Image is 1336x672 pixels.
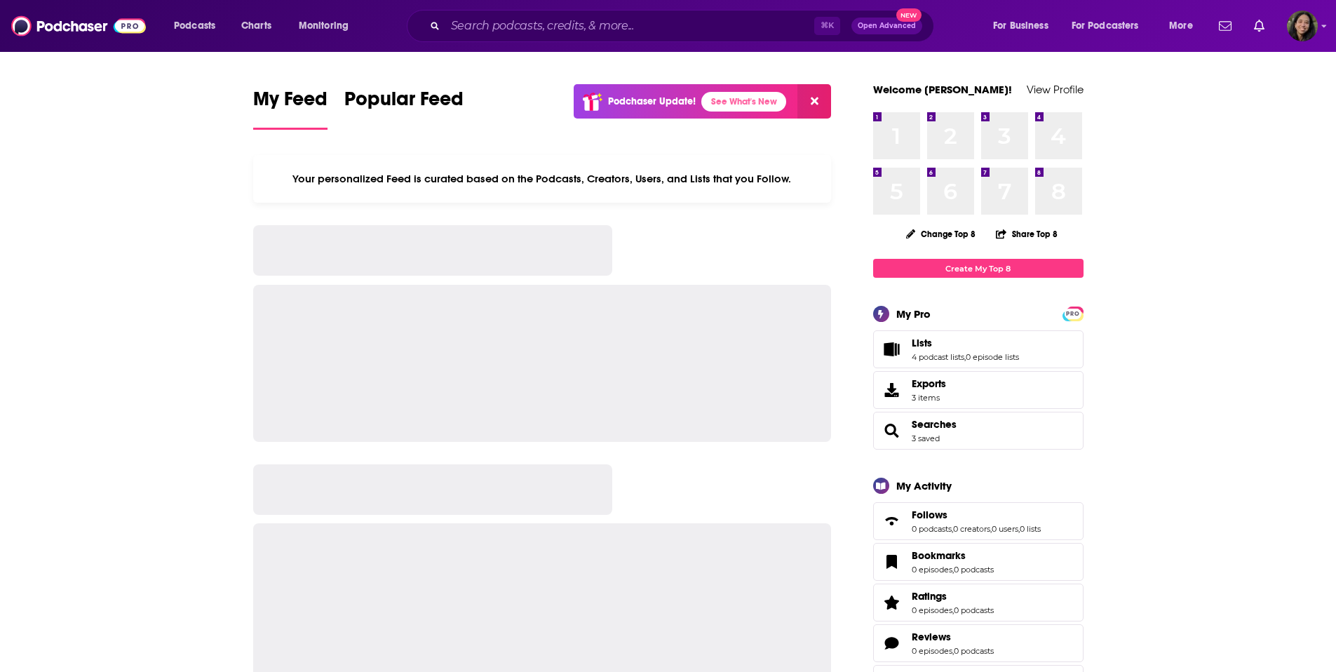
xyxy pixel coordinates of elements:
[1020,524,1041,534] a: 0 lists
[878,552,906,572] a: Bookmarks
[445,15,814,37] input: Search podcasts, credits, & more...
[873,502,1084,540] span: Follows
[253,87,328,119] span: My Feed
[174,16,215,36] span: Podcasts
[990,524,992,534] span: ,
[912,434,940,443] a: 3 saved
[878,380,906,400] span: Exports
[1027,83,1084,96] a: View Profile
[344,87,464,119] span: Popular Feed
[912,509,947,521] span: Follows
[1169,16,1193,36] span: More
[232,15,280,37] a: Charts
[858,22,916,29] span: Open Advanced
[896,8,922,22] span: New
[912,565,952,574] a: 0 episodes
[878,421,906,441] a: Searches
[878,593,906,612] a: Ratings
[1018,524,1020,534] span: ,
[954,605,994,615] a: 0 podcasts
[1159,15,1210,37] button: open menu
[952,646,954,656] span: ,
[912,352,964,362] a: 4 podcast lists
[952,565,954,574] span: ,
[964,352,966,362] span: ,
[912,590,947,603] span: Ratings
[992,524,1018,534] a: 0 users
[912,646,952,656] a: 0 episodes
[851,18,922,34] button: Open AdvancedNew
[241,16,271,36] span: Charts
[253,87,328,130] a: My Feed
[873,624,1084,662] span: Reviews
[912,631,994,643] a: Reviews
[608,95,696,107] p: Podchaser Update!
[1065,309,1081,319] span: PRO
[164,15,234,37] button: open menu
[912,377,946,390] span: Exports
[11,13,146,39] img: Podchaser - Follow, Share and Rate Podcasts
[912,393,946,403] span: 3 items
[1072,16,1139,36] span: For Podcasters
[1213,14,1237,38] a: Show notifications dropdown
[912,524,952,534] a: 0 podcasts
[873,371,1084,409] a: Exports
[873,83,1012,96] a: Welcome [PERSON_NAME]!
[289,15,367,37] button: open menu
[344,87,464,130] a: Popular Feed
[912,605,952,615] a: 0 episodes
[873,330,1084,368] span: Lists
[878,633,906,653] a: Reviews
[898,225,985,243] button: Change Top 8
[912,590,994,603] a: Ratings
[873,543,1084,581] span: Bookmarks
[1287,11,1318,41] span: Logged in as BroadleafBooks2
[299,16,349,36] span: Monitoring
[420,10,947,42] div: Search podcasts, credits, & more...
[1065,308,1081,318] a: PRO
[896,307,931,321] div: My Pro
[993,16,1048,36] span: For Business
[952,605,954,615] span: ,
[896,479,952,492] div: My Activity
[873,412,1084,450] span: Searches
[912,631,951,643] span: Reviews
[954,646,994,656] a: 0 podcasts
[952,524,953,534] span: ,
[912,509,1041,521] a: Follows
[878,511,906,531] a: Follows
[966,352,1019,362] a: 0 episode lists
[873,584,1084,621] span: Ratings
[1248,14,1270,38] a: Show notifications dropdown
[878,340,906,359] a: Lists
[912,337,1019,349] a: Lists
[953,524,990,534] a: 0 creators
[995,220,1058,248] button: Share Top 8
[814,17,840,35] span: ⌘ K
[873,259,1084,278] a: Create My Top 8
[912,418,957,431] a: Searches
[912,549,994,562] a: Bookmarks
[701,92,786,112] a: See What's New
[983,15,1066,37] button: open menu
[954,565,994,574] a: 0 podcasts
[912,549,966,562] span: Bookmarks
[1287,11,1318,41] button: Show profile menu
[912,337,932,349] span: Lists
[1287,11,1318,41] img: User Profile
[1062,15,1159,37] button: open menu
[253,155,832,203] div: Your personalized Feed is curated based on the Podcasts, Creators, Users, and Lists that you Follow.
